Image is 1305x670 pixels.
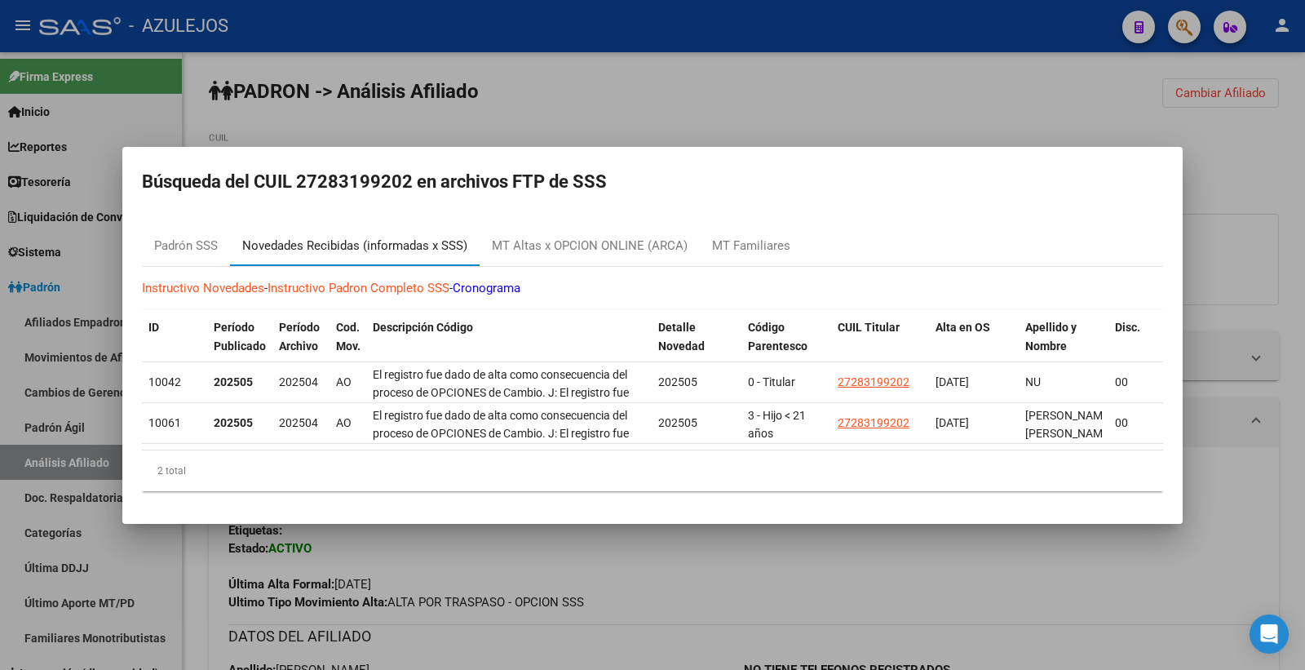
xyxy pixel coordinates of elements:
p: - - [142,279,1163,298]
div: 00 [1115,373,1151,392]
span: AO [336,416,352,429]
span: Apellido y Nombre [1025,321,1077,353]
datatable-header-cell: Alta en OS [929,310,1019,382]
span: 202504 [279,375,318,388]
datatable-header-cell: Disc. [1108,310,1157,382]
datatable-header-cell: Descripción Código [366,310,652,382]
div: Open Intercom Messenger [1250,615,1289,654]
datatable-header-cell: Cierre presentación [1157,310,1247,382]
datatable-header-cell: ID [142,310,207,382]
span: 202504 [279,416,318,429]
datatable-header-cell: Período Archivo [272,310,330,382]
datatable-header-cell: CUIL Titular [831,310,929,382]
span: El registro fue dado de alta como consecuencia del proceso de OPCIONES de Cambio. J: El registro ... [373,368,629,530]
span: 0 - Titular [748,375,795,388]
span: [DATE] [936,375,969,388]
strong: 202505 [214,416,253,429]
span: Alta en OS [936,321,990,334]
datatable-header-cell: Período Publicado [207,310,272,382]
span: Cod. Mov. [336,321,361,353]
div: 2 total [142,450,1163,491]
a: Cronograma [453,281,520,295]
span: NU [1025,375,1041,388]
datatable-header-cell: Apellido y Nombre [1019,310,1108,382]
span: 202505 [658,416,697,429]
span: AO [336,375,352,388]
div: Padrón SSS [154,237,218,255]
a: Instructivo Padron Completo SSS [268,281,449,295]
span: El registro fue dado de alta como consecuencia del proceso de OPCIONES de Cambio. J: El registro ... [373,409,629,570]
span: Disc. [1115,321,1140,334]
span: [DATE] [936,416,969,429]
span: ID [148,321,159,334]
div: MT Familiares [712,237,790,255]
span: Período Archivo [279,321,320,353]
span: Código Parentesco [748,321,807,353]
span: 10042 [148,375,181,388]
span: [PERSON_NAME] [PERSON_NAME] [1025,409,1113,441]
span: 27283199202 [838,416,909,429]
span: 202505 [658,375,697,388]
span: 3 - Hijo < 21 años [748,409,806,441]
div: MT Altas x OPCION ONLINE (ARCA) [492,237,688,255]
h2: Búsqueda del CUIL 27283199202 en archivos FTP de SSS [142,166,1163,197]
a: Instructivo Novedades [142,281,264,295]
span: 10061 [148,416,181,429]
span: Detalle Novedad [658,321,705,353]
strong: 202505 [214,375,253,388]
div: Novedades Recibidas (informadas x SSS) [242,237,467,255]
datatable-header-cell: Cod. Mov. [330,310,366,382]
span: Descripción Código [373,321,473,334]
span: CUIL Titular [838,321,900,334]
datatable-header-cell: Código Parentesco [741,310,831,382]
datatable-header-cell: Detalle Novedad [652,310,741,382]
div: 00 [1115,414,1151,433]
span: 27283199202 [838,375,909,388]
span: Período Publicado [214,321,266,353]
